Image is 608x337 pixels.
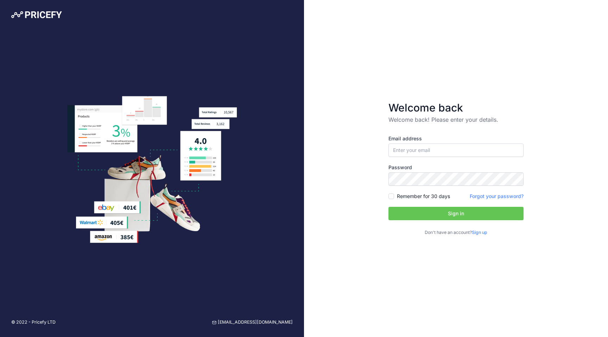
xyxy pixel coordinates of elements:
a: Sign up [472,230,487,235]
p: Welcome back! Please enter your details. [388,115,524,124]
label: Password [388,164,524,171]
img: Pricefy [11,11,62,18]
label: Remember for 30 days [397,193,450,200]
p: Don't have an account? [388,229,524,236]
p: © 2022 - Pricefy LTD [11,319,56,326]
input: Enter your email [388,144,524,157]
button: Sign in [388,207,524,220]
h3: Welcome back [388,101,524,114]
label: Email address [388,135,524,142]
a: [EMAIL_ADDRESS][DOMAIN_NAME] [212,319,293,326]
a: Forgot your password? [470,193,524,199]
